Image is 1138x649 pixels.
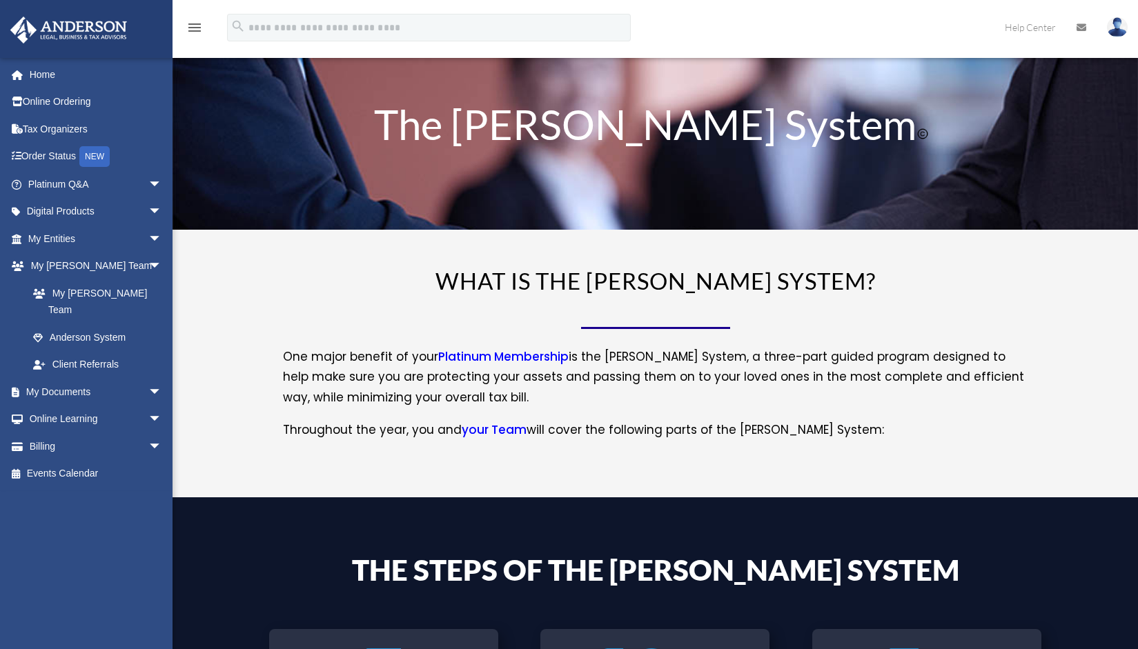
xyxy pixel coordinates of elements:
a: My Entitiesarrow_drop_down [10,225,183,252]
p: Throughout the year, you and will cover the following parts of the [PERSON_NAME] System: [283,420,1028,441]
a: Events Calendar [10,460,183,488]
a: Order StatusNEW [10,143,183,171]
a: My [PERSON_NAME] Team [19,279,183,323]
h4: The Steps of the [PERSON_NAME] System [283,555,1028,591]
span: arrow_drop_down [148,198,176,226]
a: your Team [462,421,527,445]
span: arrow_drop_down [148,432,176,461]
span: arrow_drop_down [148,252,176,281]
span: arrow_drop_down [148,225,176,253]
a: Platinum Membership [438,348,569,372]
a: Anderson System [19,323,176,351]
img: User Pic [1107,17,1128,37]
span: arrow_drop_down [148,170,176,199]
h1: The [PERSON_NAME] System [283,103,1028,152]
span: arrow_drop_down [148,378,176,406]
span: WHAT IS THE [PERSON_NAME] SYSTEM? [435,267,876,294]
a: Home [10,61,183,88]
i: menu [186,19,203,36]
img: Anderson Advisors Platinum Portal [6,17,131,43]
a: Online Ordering [10,88,183,116]
p: One major benefit of your is the [PERSON_NAME] System, a three-part guided program designed to he... [283,347,1028,420]
a: My [PERSON_NAME] Teamarrow_drop_down [10,252,183,280]
a: My Documentsarrow_drop_down [10,378,183,406]
a: Tax Organizers [10,115,183,143]
a: Platinum Q&Aarrow_drop_down [10,170,183,198]
a: Digital Productsarrow_drop_down [10,198,183,226]
a: Online Learningarrow_drop_down [10,406,183,433]
a: Client Referrals [19,351,183,379]
a: Billingarrow_drop_down [10,432,183,460]
span: arrow_drop_down [148,406,176,434]
div: NEW [79,146,110,167]
a: menu [186,24,203,36]
i: search [230,19,246,34]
